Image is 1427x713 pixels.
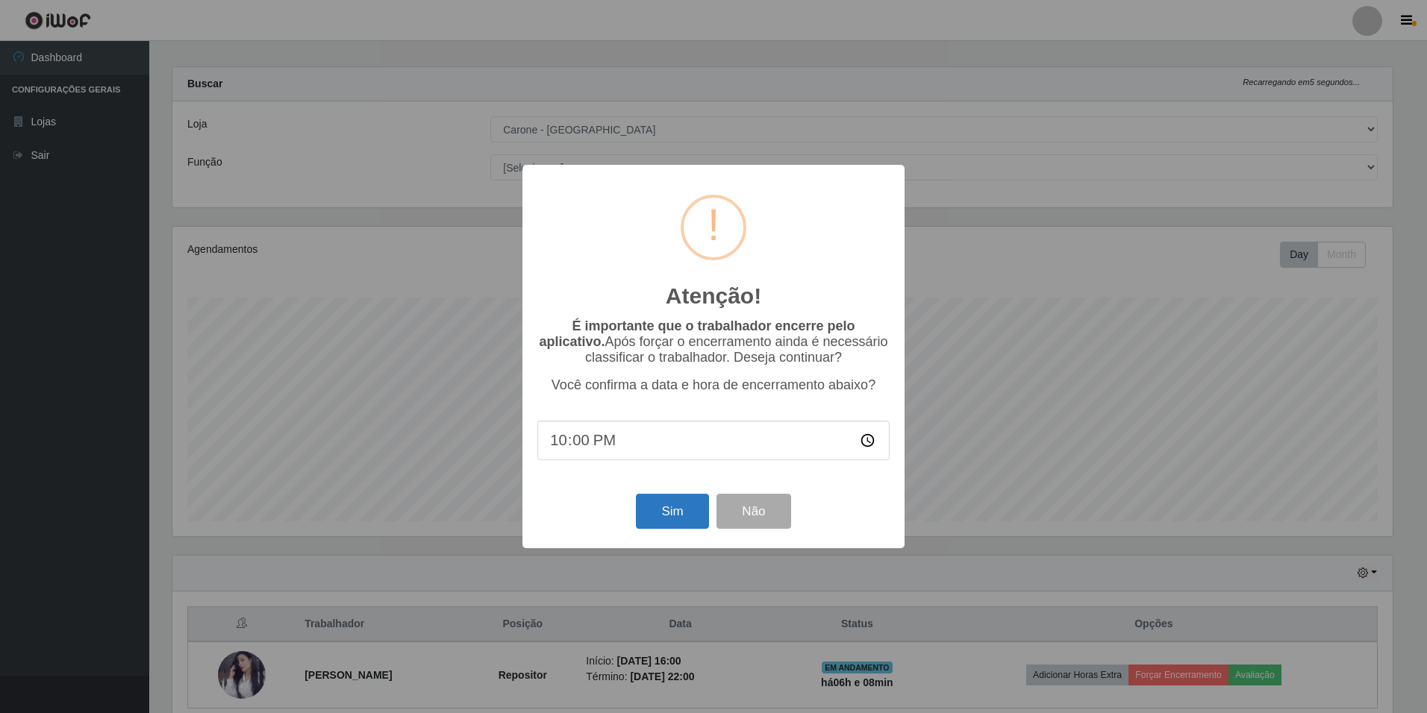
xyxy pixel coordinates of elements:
p: Após forçar o encerramento ainda é necessário classificar o trabalhador. Deseja continuar? [537,318,890,365]
p: Você confirma a data e hora de encerramento abaixo? [537,377,890,393]
b: É importante que o trabalhador encerre pelo aplicativo. [539,318,855,349]
button: Sim [636,494,708,529]
button: Não [716,494,790,529]
h2: Atenção! [666,283,761,310]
